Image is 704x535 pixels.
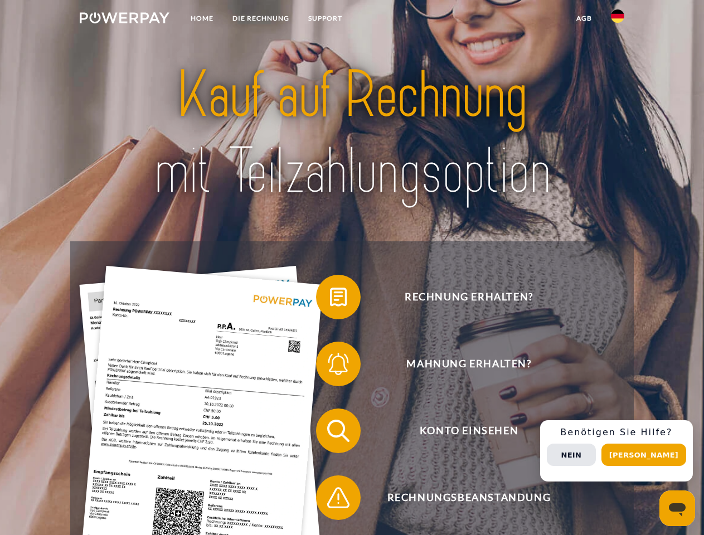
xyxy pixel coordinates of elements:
span: Mahnung erhalten? [332,342,605,386]
span: Rechnung erhalten? [332,275,605,319]
h3: Benötigen Sie Hilfe? [547,427,686,438]
button: Mahnung erhalten? [316,342,606,386]
img: qb_bell.svg [324,350,352,378]
button: Konto einsehen [316,408,606,453]
span: Konto einsehen [332,408,605,453]
iframe: Schaltfläche zum Öffnen des Messaging-Fensters [659,490,695,526]
span: Rechnungsbeanstandung [332,475,605,520]
div: Schnellhilfe [540,420,693,481]
img: qb_search.svg [324,417,352,445]
img: qb_bill.svg [324,283,352,311]
img: qb_warning.svg [324,484,352,512]
button: Nein [547,444,596,466]
a: DIE RECHNUNG [223,8,299,28]
a: agb [567,8,601,28]
a: SUPPORT [299,8,352,28]
a: Home [181,8,223,28]
button: Rechnungsbeanstandung [316,475,606,520]
img: logo-powerpay-white.svg [80,12,169,23]
img: title-powerpay_de.svg [106,53,598,213]
button: [PERSON_NAME] [601,444,686,466]
button: Rechnung erhalten? [316,275,606,319]
img: de [611,9,624,23]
